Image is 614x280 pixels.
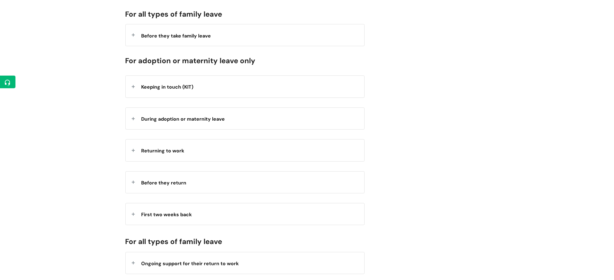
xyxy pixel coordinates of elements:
[141,84,194,90] span: Keeping in touch (KIT)
[125,9,222,19] span: For all types of family leave
[141,180,187,186] span: Before they return
[141,33,211,39] span: Before they take family leave
[141,116,225,122] span: During adoption or maternity leave
[141,261,239,267] span: Ongoing support for their return to work
[125,237,222,246] span: For all types of family leave
[141,212,192,218] span: First two weeks back
[141,148,184,154] span: Returning to work
[125,56,256,66] span: For adoption or maternity leave only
